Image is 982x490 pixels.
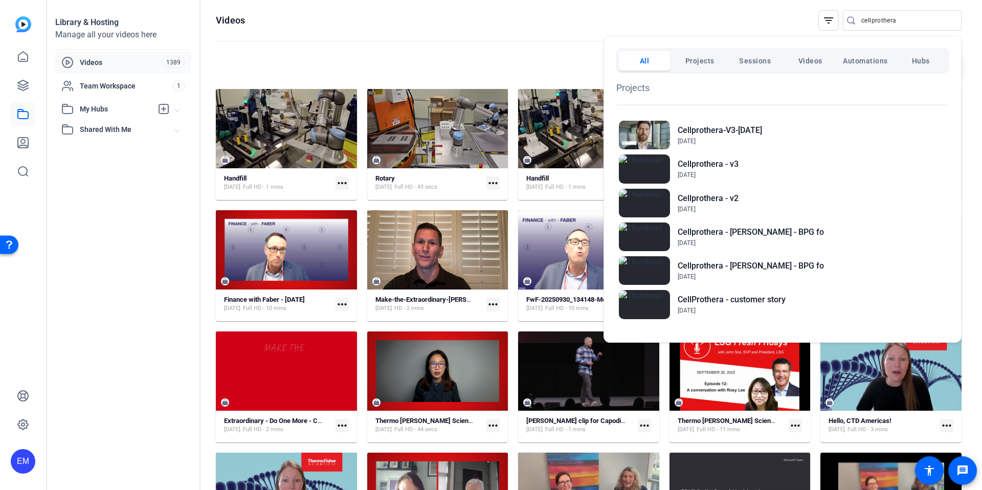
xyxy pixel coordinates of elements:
[678,138,696,145] span: [DATE]
[619,154,670,183] img: Thumbnail
[678,307,696,314] span: [DATE]
[616,81,949,95] h1: Projects
[678,206,696,213] span: [DATE]
[640,52,650,70] span: All
[912,52,930,70] span: Hubs
[843,52,888,70] span: Automations
[619,121,670,149] img: Thumbnail
[798,52,822,70] span: Videos
[678,239,696,247] span: [DATE]
[678,226,824,238] h2: Cellprothera - [PERSON_NAME] - BPG fo
[619,189,670,217] img: Thumbnail
[678,124,762,137] h2: Cellprothera-V3-[DATE]
[678,273,696,280] span: [DATE]
[678,192,739,205] h2: Cellprothera - v2
[619,256,670,285] img: Thumbnail
[678,294,786,306] h2: CellProthera - customer story
[685,52,715,70] span: Projects
[739,52,771,70] span: Sessions
[678,260,824,272] h2: Cellprothera - [PERSON_NAME] - BPG fo
[619,290,670,319] img: Thumbnail
[678,158,739,170] h2: Cellprothera - v3
[619,222,670,251] img: Thumbnail
[678,171,696,179] span: [DATE]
